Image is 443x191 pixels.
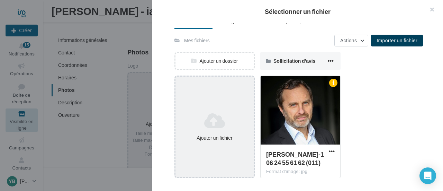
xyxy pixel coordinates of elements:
span: Actions [340,37,357,43]
div: Ajouter un fichier [178,134,251,141]
div: Ajouter un dossier [175,58,254,64]
button: Importer un fichier [371,35,423,46]
h2: Sélectionner un fichier [163,8,432,15]
span: Mes fichiers [180,18,207,24]
div: Format d'image: jpg [266,168,335,175]
span: Sollicitation d'avis [273,58,315,64]
span: Partagés avec moi [219,18,261,24]
button: Actions [334,35,368,46]
div: Open Intercom Messenger [419,167,436,184]
span: Yves Buchin-1 06 24 55 61 62 (011) [266,150,324,166]
div: Mes fichiers [184,37,210,44]
span: Champs de personnalisation [273,18,337,24]
span: Importer un fichier [377,37,417,43]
